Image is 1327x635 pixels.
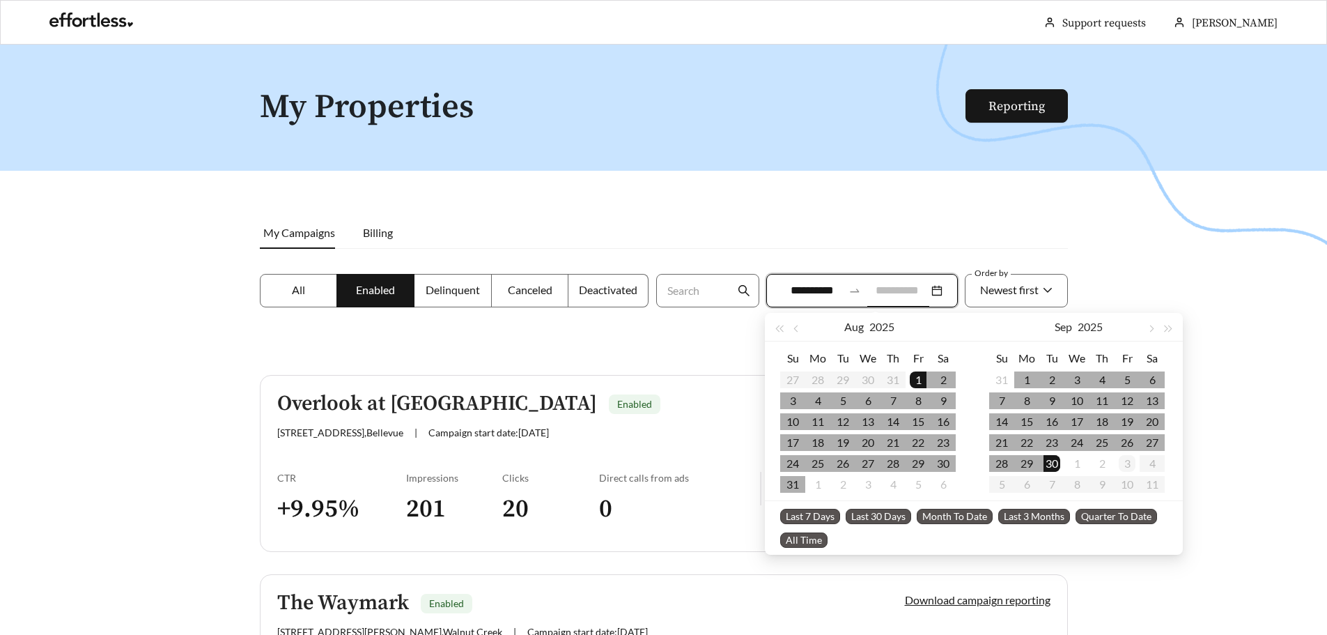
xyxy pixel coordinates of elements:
div: 6 [935,476,952,493]
td: 2025-08-05 [830,390,855,411]
div: 30 [1043,455,1060,472]
div: 14 [993,413,1010,430]
td: 2025-09-24 [1064,432,1089,453]
div: 15 [910,413,926,430]
td: 2025-10-01 [1064,453,1089,474]
div: 13 [1144,392,1161,409]
span: | [414,427,417,438]
div: 1 [910,372,926,388]
td: 2025-09-04 [880,474,906,495]
div: 22 [910,434,926,451]
div: 26 [835,455,851,472]
span: Last 7 Days [780,509,840,524]
div: 11 [809,413,826,430]
button: 2025 [1078,313,1103,341]
div: 31 [993,372,1010,388]
td: 2025-09-12 [1115,390,1140,411]
div: Impressions [406,472,503,484]
div: 2 [1094,455,1110,472]
h3: + 9.95 % [277,494,406,525]
td: 2025-09-03 [855,474,880,495]
td: 2025-09-19 [1115,411,1140,432]
a: Overlook at [GEOGRAPHIC_DATA]Enabled[STREET_ADDRESS],Bellevue|Campaign start date:[DATE]Download ... [260,375,1068,552]
td: 2025-08-24 [780,453,805,474]
td: 2025-09-09 [1039,390,1064,411]
div: 31 [784,476,801,493]
div: 11 [1094,392,1110,409]
td: 2025-10-02 [1089,453,1115,474]
div: 8 [910,392,926,409]
td: 2025-09-08 [1014,390,1039,411]
span: Deactivated [579,283,637,296]
td: 2025-09-25 [1089,432,1115,453]
h5: The Waymark [277,592,409,615]
div: 20 [1144,413,1161,430]
td: 2025-08-30 [931,453,956,474]
div: 30 [935,455,952,472]
th: Fr [1115,347,1140,369]
td: 2025-09-05 [1115,369,1140,390]
td: 2025-08-14 [880,411,906,432]
td: 2025-09-01 [1014,369,1039,390]
span: All [292,283,305,296]
th: Sa [931,347,956,369]
td: 2025-08-12 [830,411,855,432]
th: We [855,347,880,369]
td: 2025-08-04 [805,390,830,411]
th: Sa [1140,347,1165,369]
div: 4 [809,392,826,409]
div: 2 [1043,372,1060,388]
button: Sep [1055,313,1072,341]
td: 2025-08-31 [989,369,1014,390]
div: 10 [1069,392,1085,409]
h5: Overlook at [GEOGRAPHIC_DATA] [277,392,597,415]
td: 2025-08-18 [805,432,830,453]
div: 3 [860,476,876,493]
img: line [760,472,761,505]
td: 2025-09-26 [1115,432,1140,453]
td: 2025-09-05 [906,474,931,495]
span: Campaign start date: [DATE] [428,427,549,438]
td: 2025-09-04 [1089,369,1115,390]
td: 2025-09-06 [931,474,956,495]
button: Reporting [965,89,1068,123]
div: 29 [1018,455,1035,472]
td: 2025-08-16 [931,411,956,432]
div: 25 [1094,434,1110,451]
td: 2025-09-29 [1014,453,1039,474]
div: 5 [910,476,926,493]
td: 2025-09-22 [1014,432,1039,453]
h3: 0 [599,494,760,525]
div: 24 [1069,434,1085,451]
td: 2025-08-28 [880,453,906,474]
td: 2025-09-06 [1140,369,1165,390]
th: Th [1089,347,1115,369]
div: 23 [935,434,952,451]
td: 2025-09-16 [1039,411,1064,432]
div: 28 [885,455,901,472]
span: Canceled [508,283,552,296]
div: 19 [1119,413,1135,430]
div: 4 [885,476,901,493]
div: 16 [935,413,952,430]
td: 2025-08-23 [931,432,956,453]
td: 2025-08-02 [931,369,956,390]
span: Delinquent [426,283,480,296]
td: 2025-08-10 [780,411,805,432]
th: Mo [1014,347,1039,369]
div: 3 [1069,372,1085,388]
th: Tu [1039,347,1064,369]
div: 21 [993,434,1010,451]
td: 2025-09-14 [989,411,1014,432]
td: 2025-08-19 [830,432,855,453]
td: 2025-08-13 [855,411,880,432]
div: 21 [885,434,901,451]
div: 27 [1144,434,1161,451]
a: Download campaign reporting [905,593,1050,606]
td: 2025-09-07 [989,390,1014,411]
span: search [738,284,750,297]
h3: 201 [406,494,503,525]
td: 2025-09-17 [1064,411,1089,432]
a: Reporting [988,98,1045,114]
span: Newest first [980,283,1039,296]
